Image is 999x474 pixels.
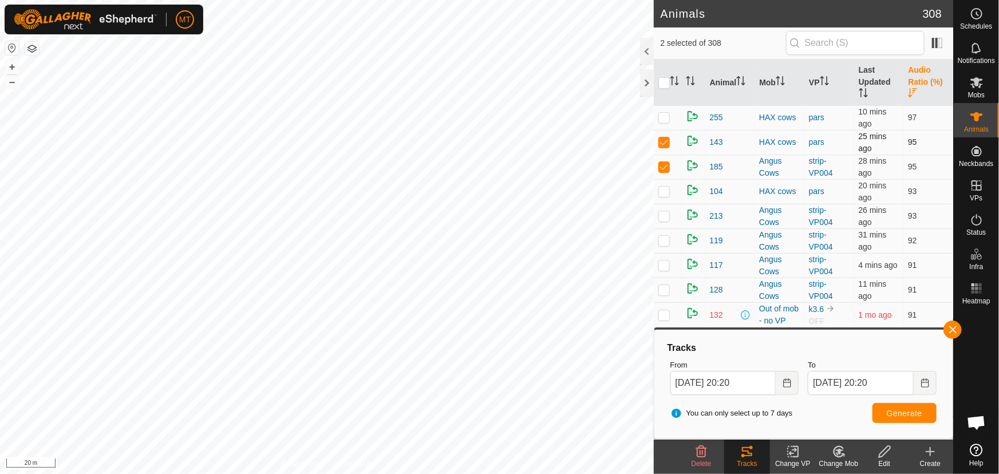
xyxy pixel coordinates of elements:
[816,459,862,469] div: Change Mob
[686,183,700,197] img: returning on
[914,371,937,395] button: Choose Date
[964,126,989,133] span: Animals
[759,155,800,179] div: Angus Cows
[970,195,982,202] span: VPs
[808,360,937,371] label: To
[666,341,942,355] div: Tracks
[903,60,953,106] th: Audio Ratio (%)
[710,259,723,271] span: 117
[5,60,19,74] button: +
[670,78,679,87] p-sorticon: Activate to sort
[670,360,799,371] label: From
[686,232,700,246] img: returning on
[661,37,786,49] span: 2 selected of 308
[908,90,917,99] p-sorticon: Activate to sort
[710,112,723,124] span: 255
[759,112,800,124] div: HAX cows
[686,134,700,148] img: returning on
[809,230,833,251] a: strip-VP004
[859,181,887,202] span: 9 Sept 2025, 8:00 pm
[809,305,824,314] a: k3.6
[5,41,19,55] button: Reset Map
[776,371,799,395] button: Choose Date
[859,90,868,99] p-sorticon: Activate to sort
[736,78,745,87] p-sorticon: Activate to sort
[759,278,800,302] div: Angus Cows
[786,31,925,55] input: Search (S)
[809,279,833,301] a: strip-VP004
[908,113,917,122] span: 97
[908,285,917,294] span: 91
[962,298,990,305] span: Heatmap
[809,255,833,276] a: strip-VP004
[686,78,695,87] p-sorticon: Activate to sort
[179,14,191,26] span: MT
[338,459,372,469] a: Contact Us
[670,408,793,419] span: You can only select up to 7 days
[908,236,917,245] span: 92
[859,260,898,270] span: 9 Sept 2025, 8:16 pm
[759,185,800,197] div: HAX cows
[686,208,700,222] img: returning on
[759,303,800,327] div: Out of mob - no VP
[770,459,816,469] div: Change VP
[692,460,712,468] span: Delete
[710,136,723,148] span: 143
[908,211,917,220] span: 93
[969,263,983,270] span: Infra
[724,459,770,469] div: Tracks
[686,159,700,172] img: returning on
[859,107,887,128] span: 9 Sept 2025, 8:10 pm
[908,310,917,319] span: 91
[907,459,953,469] div: Create
[710,284,723,296] span: 128
[25,42,39,56] button: Map Layers
[959,405,994,440] div: Open chat
[820,78,829,87] p-sorticon: Activate to sort
[804,60,854,106] th: VP
[809,113,824,122] a: pars
[710,210,723,222] span: 213
[809,156,833,177] a: strip-VP004
[969,460,984,467] span: Help
[661,7,923,21] h2: Animals
[710,185,723,197] span: 104
[859,206,887,227] span: 9 Sept 2025, 7:54 pm
[776,78,785,87] p-sorticon: Activate to sort
[686,282,700,295] img: returning on
[5,75,19,89] button: –
[859,230,887,251] span: 9 Sept 2025, 7:49 pm
[759,204,800,228] div: Angus Cows
[710,161,723,173] span: 185
[908,187,917,196] span: 93
[710,235,723,247] span: 119
[809,187,824,196] a: pars
[755,60,804,106] th: Mob
[859,156,887,177] span: 9 Sept 2025, 7:52 pm
[959,160,993,167] span: Neckbands
[686,109,700,123] img: returning on
[826,304,835,313] img: to
[908,162,917,171] span: 95
[958,57,995,64] span: Notifications
[759,254,800,278] div: Angus Cows
[686,306,700,320] img: returning on
[966,229,986,236] span: Status
[859,279,887,301] span: 9 Sept 2025, 8:09 pm
[954,439,999,471] a: Help
[960,23,992,30] span: Schedules
[968,92,985,98] span: Mobs
[923,5,942,22] span: 308
[686,257,700,271] img: returning on
[908,260,917,270] span: 91
[854,60,904,106] th: Last Updated
[809,317,825,326] span: OFF
[710,309,723,321] span: 132
[282,459,325,469] a: Privacy Policy
[14,9,157,30] img: Gallagher Logo
[759,136,800,148] div: HAX cows
[705,60,755,106] th: Animal
[887,409,922,418] span: Generate
[862,459,907,469] div: Edit
[859,310,892,319] span: 29 July 2025, 4:16 am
